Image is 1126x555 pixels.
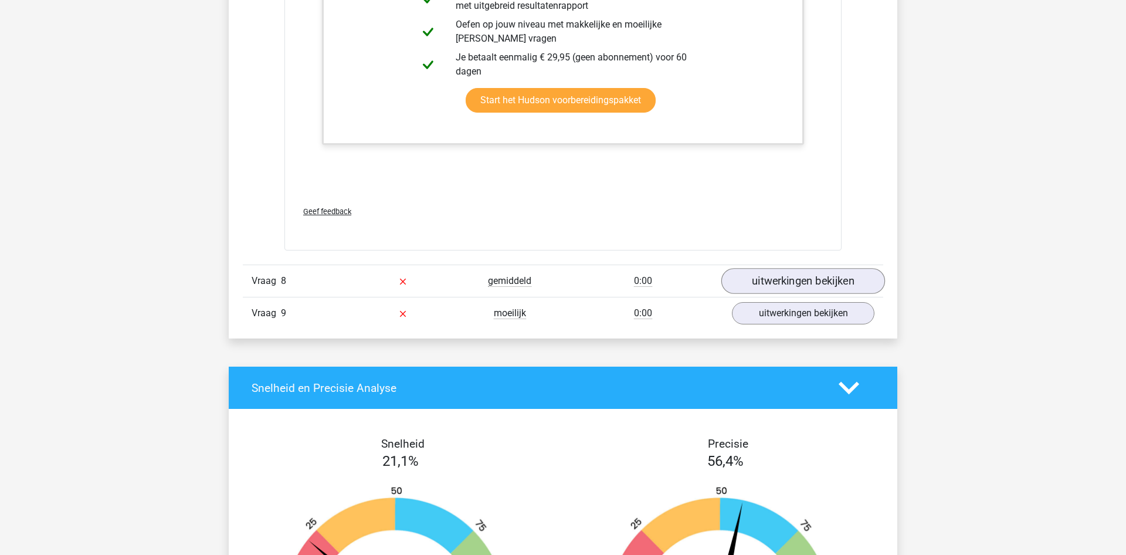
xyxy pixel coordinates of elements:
[634,307,652,319] span: 0:00
[488,275,531,287] span: gemiddeld
[252,437,554,451] h4: Snelheid
[494,307,526,319] span: moeilijk
[466,88,656,113] a: Start het Hudson voorbereidingspakket
[576,437,879,451] h4: Precisie
[707,453,744,469] span: 56,4%
[634,275,652,287] span: 0:00
[281,307,286,319] span: 9
[281,275,286,286] span: 8
[252,306,281,320] span: Vraag
[252,381,821,395] h4: Snelheid en Precisie Analyse
[252,274,281,288] span: Vraag
[303,207,351,216] span: Geef feedback
[721,269,885,295] a: uitwerkingen bekijken
[382,453,419,469] span: 21,1%
[732,302,874,324] a: uitwerkingen bekijken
